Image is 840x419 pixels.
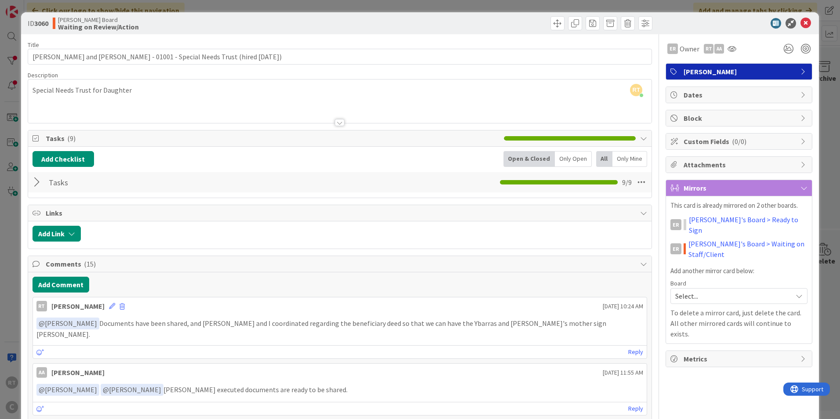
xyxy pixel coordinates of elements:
span: [PERSON_NAME] Board [58,16,139,23]
span: [PERSON_NAME] [684,66,796,77]
div: All [596,151,612,167]
div: Open & Closed [503,151,555,167]
a: [PERSON_NAME]'s Board > Waiting on Staff/Client [688,238,807,260]
label: Title [28,41,39,49]
span: 9 / 9 [622,177,632,188]
span: Support [18,1,40,12]
span: Comments [46,259,636,269]
p: [PERSON_NAME] executed documents are ready to be shared. [36,384,643,396]
span: @ [39,385,45,394]
input: Add Checklist... [46,174,243,190]
div: [PERSON_NAME] [51,301,105,311]
p: Special Needs Trust for Daughter [33,85,647,95]
span: Block [684,113,796,123]
span: Custom Fields [684,136,796,147]
div: ER [670,243,681,254]
span: ( 9 ) [67,134,76,143]
div: AA [36,367,47,378]
div: RT [704,44,713,54]
span: [PERSON_NAME] [103,385,161,394]
div: RT [36,301,47,311]
div: Only Open [555,151,592,167]
span: Links [46,208,636,218]
span: Dates [684,90,796,100]
span: RT [630,84,642,96]
span: Tasks [46,133,500,144]
p: To delete a mirror card, just delete the card. All other mirrored cards will continue to exists. [670,307,807,339]
div: Only Mine [612,151,647,167]
span: ( 0/0 ) [732,137,746,146]
div: ER [667,43,678,54]
span: Select... [675,290,788,302]
a: [PERSON_NAME]'s Board > Ready to Sign [689,214,807,235]
button: Add Comment [33,277,89,293]
div: ER [670,219,681,230]
button: Add Checklist [33,151,94,167]
div: AA [714,44,724,54]
input: type card name here... [28,49,652,65]
span: [PERSON_NAME] [39,385,97,394]
button: Add Link [33,226,81,242]
span: [DATE] 11:55 AM [603,368,643,377]
a: Reply [628,347,643,358]
b: Waiting on Review/Action [58,23,139,30]
b: 3060 [34,19,48,28]
span: Mirrors [684,183,796,193]
span: Description [28,71,58,79]
span: ( 15 ) [84,260,96,268]
span: [PERSON_NAME] [39,319,97,328]
p: Add another mirror card below: [670,266,807,276]
span: @ [103,385,109,394]
span: Metrics [684,354,796,364]
a: Reply [628,403,643,414]
span: [DATE] 10:24 AM [603,302,643,311]
span: Owner [680,43,699,54]
div: [PERSON_NAME] [51,367,105,378]
span: ID [28,18,48,29]
span: Board [670,280,686,286]
p: Documents have been shared, and [PERSON_NAME] and I coordinated regarding the beneficiary deed so... [36,318,643,339]
span: @ [39,319,45,328]
span: Attachments [684,159,796,170]
p: This card is already mirrored on 2 other boards. [670,201,807,211]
